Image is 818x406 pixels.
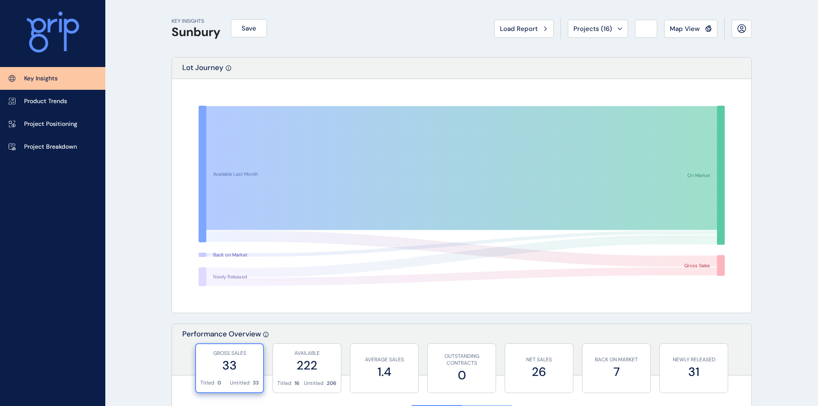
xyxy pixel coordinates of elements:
p: Performance Overview [182,329,261,375]
p: OUTSTANDING CONTRACTS [432,353,491,367]
p: 206 [327,380,337,387]
p: Untitled [304,380,324,387]
button: Projects (16) [568,20,628,38]
p: Untitled [230,379,250,387]
button: Save [231,19,267,37]
label: 1.4 [355,363,414,380]
p: Titled [277,380,291,387]
p: GROSS SALES [200,350,259,357]
label: 222 [277,357,337,374]
p: Key Insights [24,74,58,83]
p: 0 [218,379,221,387]
span: Save [242,24,256,33]
p: Product Trends [24,97,67,106]
p: Project Positioning [24,120,77,128]
span: Map View [670,24,700,33]
button: Map View [664,20,717,38]
span: Projects ( 16 ) [573,24,612,33]
span: Load Report [500,24,538,33]
p: BACK ON MARKET [587,356,646,363]
p: KEY INSIGHTS [172,18,221,25]
label: 7 [587,363,646,380]
p: NEWLY RELEASED [664,356,723,363]
p: Titled [200,379,214,387]
label: 0 [432,367,491,384]
h1: Sunbury [172,25,221,40]
label: 26 [509,363,569,380]
label: 33 [200,357,259,374]
label: 31 [664,363,723,380]
p: Lot Journey [182,63,224,79]
button: Load Report [494,20,554,38]
p: AVAILABLE [277,350,337,357]
p: AVERAGE SALES [355,356,414,363]
p: 16 [294,380,300,387]
p: Project Breakdown [24,143,77,151]
p: 33 [253,379,259,387]
p: NET SALES [509,356,569,363]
